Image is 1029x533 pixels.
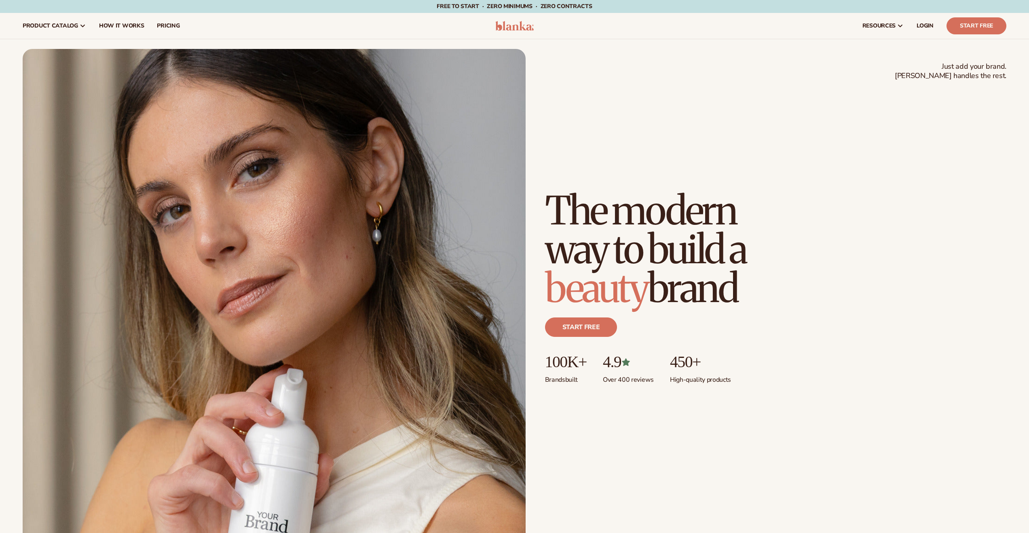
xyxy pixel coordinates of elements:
p: 4.9 [603,353,654,371]
span: product catalog [23,23,78,29]
span: How It Works [99,23,144,29]
a: resources [856,13,910,39]
span: beauty [545,264,648,313]
p: Brands built [545,371,587,384]
a: Start free [545,317,617,337]
span: Just add your brand. [PERSON_NAME] handles the rest. [895,62,1006,81]
a: LOGIN [910,13,940,39]
span: pricing [157,23,180,29]
span: resources [862,23,896,29]
h1: The modern way to build a brand [545,191,804,308]
img: logo [495,21,534,31]
a: How It Works [93,13,151,39]
p: 100K+ [545,353,587,371]
p: Over 400 reviews [603,371,654,384]
p: High-quality products [670,371,731,384]
span: LOGIN [917,23,934,29]
span: Free to start · ZERO minimums · ZERO contracts [437,2,592,10]
a: Start Free [947,17,1006,34]
p: 450+ [670,353,731,371]
a: product catalog [16,13,93,39]
a: pricing [150,13,186,39]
